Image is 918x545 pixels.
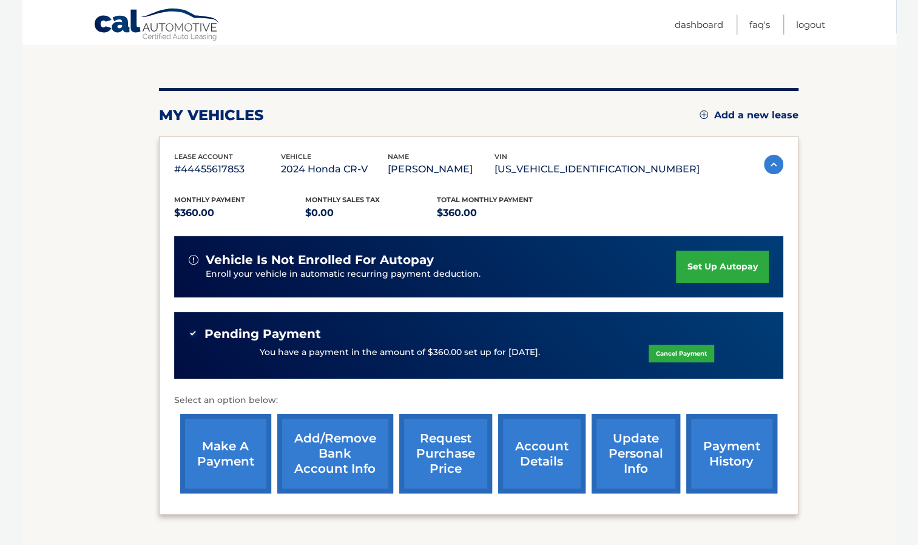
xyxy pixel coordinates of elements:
span: vehicle is not enrolled for autopay [206,252,434,268]
p: [PERSON_NAME] [388,161,494,178]
p: You have a payment in the amount of $360.00 set up for [DATE]. [260,346,540,359]
p: [US_VEHICLE_IDENTIFICATION_NUMBER] [494,161,700,178]
a: update personal info [592,414,680,493]
img: alert-white.svg [189,255,198,265]
span: name [388,152,409,161]
img: accordion-active.svg [764,155,783,174]
a: Logout [796,15,825,35]
a: make a payment [180,414,271,493]
a: set up autopay [676,251,768,283]
span: lease account [174,152,233,161]
a: Add/Remove bank account info [277,414,393,493]
a: FAQ's [749,15,770,35]
img: check-green.svg [189,329,197,337]
a: request purchase price [399,414,492,493]
a: payment history [686,414,777,493]
span: Total Monthly Payment [437,195,533,204]
p: $360.00 [437,205,569,222]
a: account details [498,414,586,493]
a: Dashboard [675,15,723,35]
a: Add a new lease [700,109,798,121]
h2: my vehicles [159,106,264,124]
span: vehicle [281,152,311,161]
p: Enroll your vehicle in automatic recurring payment deduction. [206,268,677,281]
p: $0.00 [305,205,437,222]
p: $360.00 [174,205,306,222]
span: Pending Payment [204,327,321,342]
a: Cancel Payment [649,345,714,362]
span: Monthly sales Tax [305,195,380,204]
span: Monthly Payment [174,195,245,204]
img: add.svg [700,110,708,119]
span: vin [494,152,507,161]
p: #44455617853 [174,161,281,178]
p: 2024 Honda CR-V [281,161,388,178]
p: Select an option below: [174,393,783,408]
a: Cal Automotive [93,8,221,43]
